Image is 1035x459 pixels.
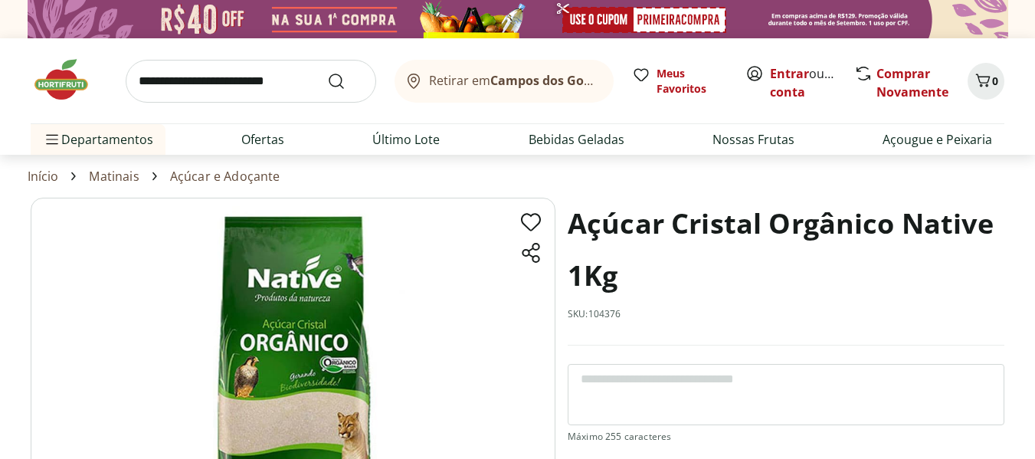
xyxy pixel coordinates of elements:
button: Submit Search [327,72,364,90]
a: Início [28,169,59,183]
span: ou [770,64,838,101]
a: Entrar [770,65,809,82]
a: Comprar Novamente [876,65,948,100]
span: Meus Favoritos [657,66,727,97]
span: Departamentos [43,121,153,158]
button: Retirar emCampos dos Goytacazes/[GEOGRAPHIC_DATA] [395,60,614,103]
a: Matinais [89,169,139,183]
span: Retirar em [429,74,598,87]
b: Campos dos Goytacazes/[GEOGRAPHIC_DATA] [490,72,768,89]
button: Menu [43,121,61,158]
a: Meus Favoritos [632,66,727,97]
a: Criar conta [770,65,854,100]
a: Açougue e Peixaria [883,130,992,149]
p: SKU: 104376 [568,308,621,320]
a: Açúcar e Adoçante [170,169,280,183]
button: Carrinho [968,63,1004,100]
a: Ofertas [241,130,284,149]
img: Hortifruti [31,57,107,103]
a: Nossas Frutas [712,130,794,149]
a: Último Lote [372,130,440,149]
input: search [126,60,376,103]
span: 0 [992,74,998,88]
h1: Açúcar Cristal Orgânico Native 1Kg [568,198,1004,302]
a: Bebidas Geladas [529,130,624,149]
